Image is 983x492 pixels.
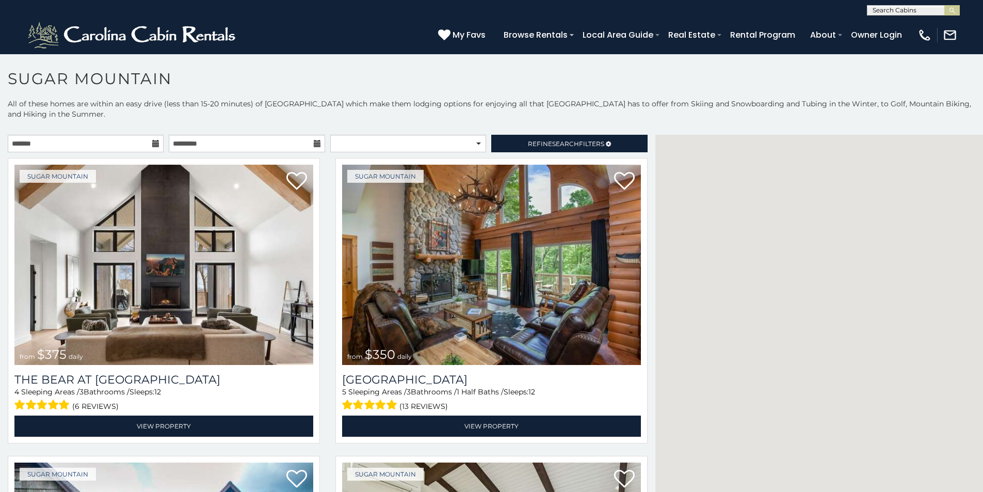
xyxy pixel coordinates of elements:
span: 12 [154,387,161,396]
span: daily [69,353,83,360]
a: View Property [342,416,641,437]
a: [GEOGRAPHIC_DATA] [342,373,641,387]
span: daily [397,353,412,360]
span: $350 [365,347,395,362]
img: The Bear At Sugar Mountain [14,165,313,365]
a: View Property [14,416,313,437]
span: (6 reviews) [72,400,119,413]
span: 3 [407,387,411,396]
div: Sleeping Areas / Bathrooms / Sleeps: [342,387,641,413]
a: Grouse Moor Lodge from $350 daily [342,165,641,365]
span: from [347,353,363,360]
span: $375 [37,347,67,362]
a: Add to favorites [286,171,307,193]
a: My Favs [438,28,488,42]
span: from [20,353,35,360]
a: RefineSearchFilters [491,135,647,152]
span: 12 [528,387,535,396]
img: phone-regular-white.png [917,28,932,42]
a: Add to favorites [614,469,635,490]
span: 3 [79,387,84,396]
h3: Grouse Moor Lodge [342,373,641,387]
span: 1 Half Baths / [457,387,504,396]
a: The Bear At Sugar Mountain from $375 daily [14,165,313,365]
img: Grouse Moor Lodge [342,165,641,365]
span: My Favs [453,28,486,41]
a: About [805,26,841,44]
span: Refine Filters [528,140,604,148]
img: mail-regular-white.png [943,28,957,42]
a: Rental Program [725,26,800,44]
a: Sugar Mountain [20,170,96,183]
span: 5 [342,387,346,396]
a: The Bear At [GEOGRAPHIC_DATA] [14,373,313,387]
a: Sugar Mountain [20,468,96,481]
a: Owner Login [846,26,907,44]
span: (13 reviews) [399,400,448,413]
a: Sugar Mountain [347,468,424,481]
a: Real Estate [663,26,720,44]
a: Add to favorites [286,469,307,490]
div: Sleeping Areas / Bathrooms / Sleeps: [14,387,313,413]
img: White-1-2.png [26,20,240,51]
span: Search [552,140,579,148]
span: 4 [14,387,19,396]
a: Add to favorites [614,171,635,193]
a: Browse Rentals [498,26,573,44]
a: Sugar Mountain [347,170,424,183]
a: Local Area Guide [577,26,658,44]
h3: The Bear At Sugar Mountain [14,373,313,387]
